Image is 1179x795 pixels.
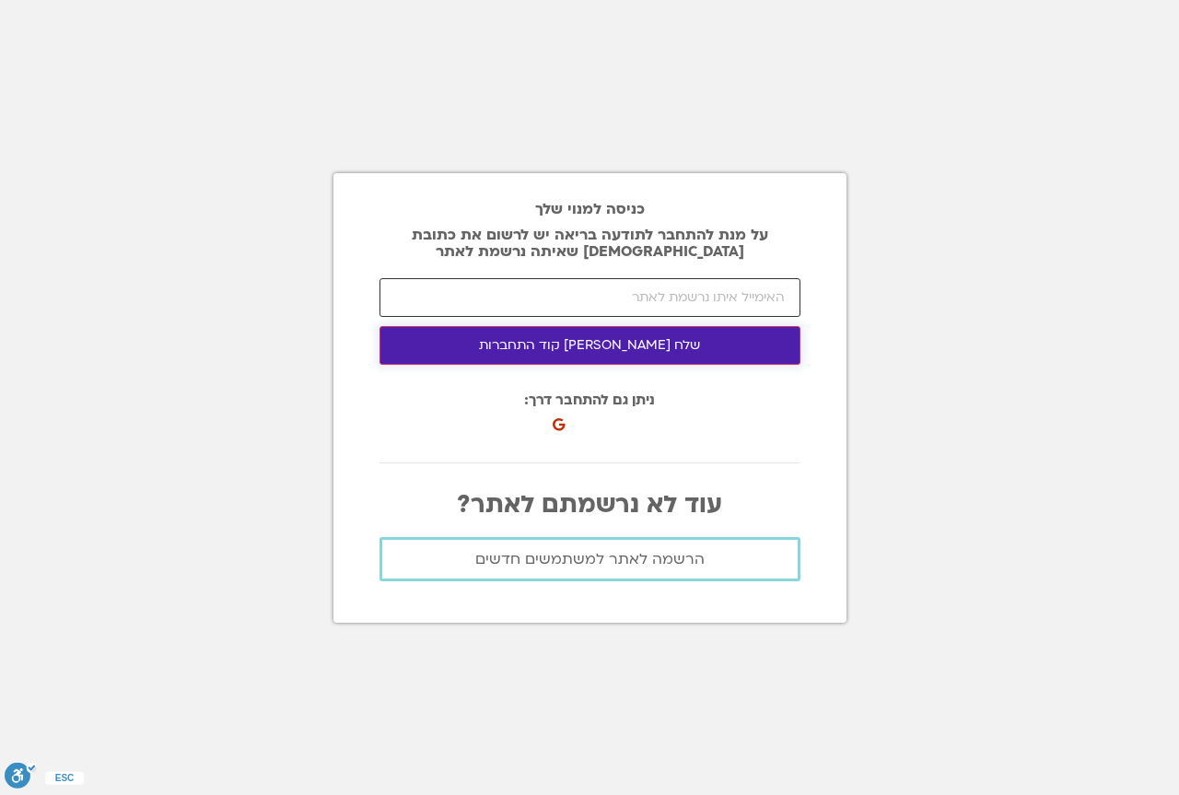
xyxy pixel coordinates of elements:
[379,326,800,365] button: שלח [PERSON_NAME] קוד התחברות
[379,201,800,217] h2: כניסה למנוי שלך
[475,551,705,567] span: הרשמה לאתר למשתמשים חדשים
[556,398,759,438] iframe: כפתור לכניסה באמצעות חשבון Google
[379,491,800,519] p: עוד לא נרשמתם לאתר?
[379,537,800,581] a: הרשמה לאתר למשתמשים חדשים
[379,278,800,317] input: האימייל איתו נרשמת לאתר
[379,227,800,260] p: על מנת להתחבר לתודעה בריאה יש לרשום את כתובת [DEMOGRAPHIC_DATA] שאיתה נרשמת לאתר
